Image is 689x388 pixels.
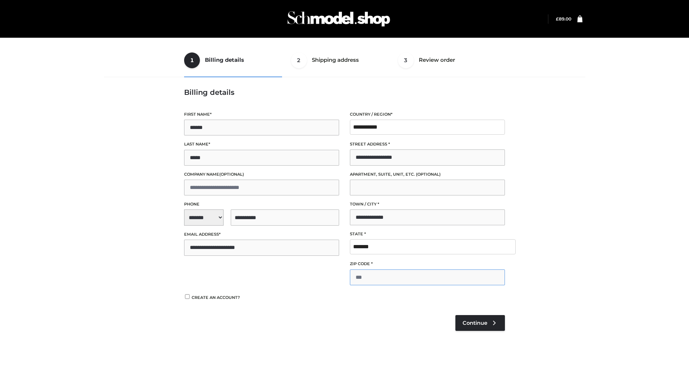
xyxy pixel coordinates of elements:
h3: Billing details [184,88,505,97]
label: Last name [184,141,339,148]
span: (optional) [219,172,244,177]
a: £89.00 [556,16,571,22]
img: Schmodel Admin 964 [285,5,393,33]
label: Town / City [350,201,505,208]
label: First name [184,111,339,118]
label: ZIP Code [350,260,505,267]
label: Country / Region [350,111,505,118]
label: Phone [184,201,339,208]
label: Street address [350,141,505,148]
span: Create an account? [192,295,240,300]
label: Email address [184,231,339,238]
a: Continue [455,315,505,331]
label: Apartment, suite, unit, etc. [350,171,505,178]
span: Continue [463,320,487,326]
input: Create an account? [184,294,191,299]
label: State [350,231,505,237]
span: £ [556,16,559,22]
label: Company name [184,171,339,178]
bdi: 89.00 [556,16,571,22]
span: (optional) [416,172,441,177]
